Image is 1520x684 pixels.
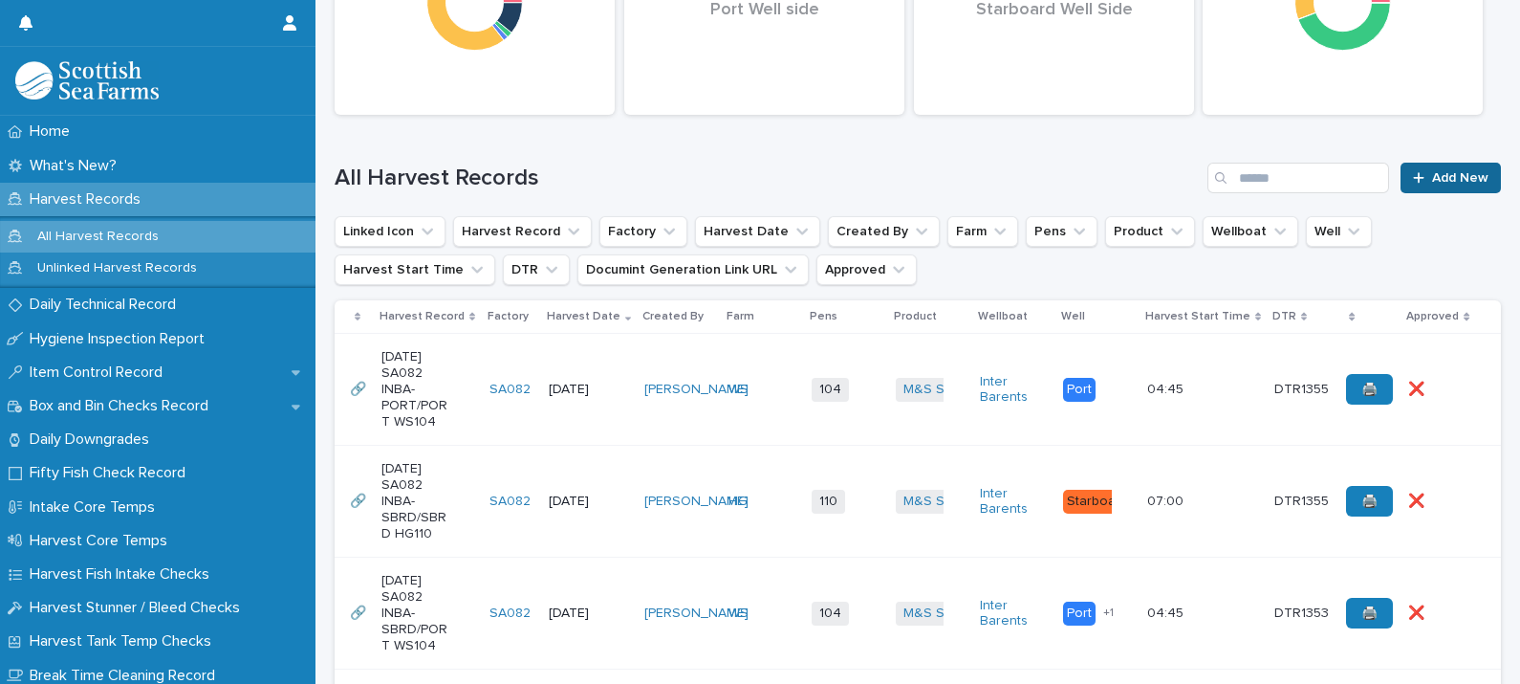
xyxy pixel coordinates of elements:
button: Product [1105,216,1195,247]
p: 04:45 [1147,378,1187,398]
span: Add New [1432,171,1488,185]
p: [DATE] SA082 INBA-SBRD/SBRD HG110 [381,461,449,541]
p: DTR1353 [1274,602,1333,622]
p: Item Control Record [22,364,178,382]
p: Daily Downgrades [22,430,164,449]
a: SA082 [489,494,531,510]
p: Daily Technical Record [22,296,191,314]
p: Harvest Record [380,306,465,327]
button: Approved [816,254,917,285]
tr: 🔗🔗 [DATE] SA082 INBA-PORT/PORT WS104SA082 [DATE][PERSON_NAME] WS 104M&S Select Inter Barents Port... [335,334,1501,446]
p: Well [1061,306,1085,327]
p: Fifty Fish Check Record [22,464,201,482]
button: Farm [947,216,1018,247]
p: DTR1355 [1274,490,1333,510]
span: 110 [812,490,845,514]
p: Harvest Date [547,306,620,327]
p: Created By [642,306,704,327]
p: 04:45 [1147,602,1187,622]
div: Port [1063,602,1096,626]
a: Inter Barents [980,486,1048,519]
p: Product [894,306,937,327]
h1: All Harvest Records [335,165,1200,192]
a: 🖨️ [1346,598,1393,629]
span: 🖨️ [1361,383,1378,396]
button: Harvest Date [695,216,820,247]
tr: 🔗🔗 [DATE] SA082 INBA-SBRD/PORT WS104SA082 [DATE][PERSON_NAME] WS 104M&S Select Inter Barents Port... [335,558,1501,670]
a: [PERSON_NAME] [644,382,749,398]
span: 104 [812,602,849,626]
a: M&S Select [903,382,975,398]
p: Harvest Records [22,190,156,209]
button: Factory [599,216,687,247]
p: 07:00 [1147,490,1187,510]
div: Port [1063,378,1096,402]
a: HG [728,494,748,510]
button: Harvest Record [453,216,592,247]
button: Well [1306,216,1372,247]
p: Hygiene Inspection Report [22,330,220,348]
p: Harvest Core Temps [22,532,183,550]
p: Wellboat [978,306,1028,327]
a: M&S Select [903,606,975,622]
a: Add New [1401,163,1501,193]
a: WS [728,606,749,622]
p: Harvest Fish Intake Checks [22,565,225,584]
div: Starboard [1063,490,1132,514]
p: Approved [1406,306,1459,327]
span: + 1 [1103,607,1114,619]
p: DTR1355 [1274,378,1333,398]
p: [DATE] SA082 INBA-SBRD/PORT WS104 [381,573,449,653]
p: All Harvest Records [22,229,174,245]
p: Intake Core Temps [22,498,170,517]
p: Harvest Stunner / Bleed Checks [22,599,255,617]
a: SA082 [489,382,531,398]
a: Inter Barents [980,598,1048,630]
p: Factory [488,306,529,327]
button: Harvest Start Time [335,254,495,285]
p: ❌ [1408,602,1428,622]
button: Linked Icon [335,216,445,247]
a: [PERSON_NAME] [644,494,749,510]
p: 🔗 [350,490,370,510]
a: [PERSON_NAME] [644,606,749,622]
p: DTR [1272,306,1296,327]
button: Pens [1026,216,1097,247]
a: SA082 [489,606,531,622]
p: [DATE] [549,494,617,510]
p: [DATE] SA082 INBA-PORT/PORT WS104 [381,349,449,430]
p: Pens [810,306,837,327]
img: mMrefqRFQpe26GRNOUkG [15,61,159,99]
p: Home [22,122,85,141]
p: 🔗 [350,378,370,398]
a: 🖨️ [1346,374,1393,405]
p: Farm [727,306,754,327]
span: 104 [812,378,849,402]
a: Inter Barents [980,374,1048,407]
a: M&S Select [903,494,975,510]
span: 🖨️ [1361,607,1378,620]
p: Unlinked Harvest Records [22,260,212,276]
input: Search [1207,163,1389,193]
span: 🖨️ [1361,495,1378,508]
p: ❌ [1408,378,1428,398]
a: 🖨️ [1346,486,1393,517]
button: DTR [503,254,570,285]
p: Box and Bin Checks Record [22,397,224,415]
a: WS [728,382,749,398]
p: 🔗 [350,602,370,622]
p: [DATE] [549,606,617,622]
tr: 🔗🔗 [DATE] SA082 INBA-SBRD/SBRD HG110SA082 [DATE][PERSON_NAME] HG 110M&S Select Inter Barents Star... [335,446,1501,558]
button: Created By [828,216,940,247]
p: Harvest Tank Temp Checks [22,632,227,651]
p: What's New? [22,157,132,175]
button: Wellboat [1203,216,1298,247]
button: Documint Generation Link URL [577,254,809,285]
p: Harvest Start Time [1145,306,1250,327]
p: ❌ [1408,490,1428,510]
p: [DATE] [549,382,617,398]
